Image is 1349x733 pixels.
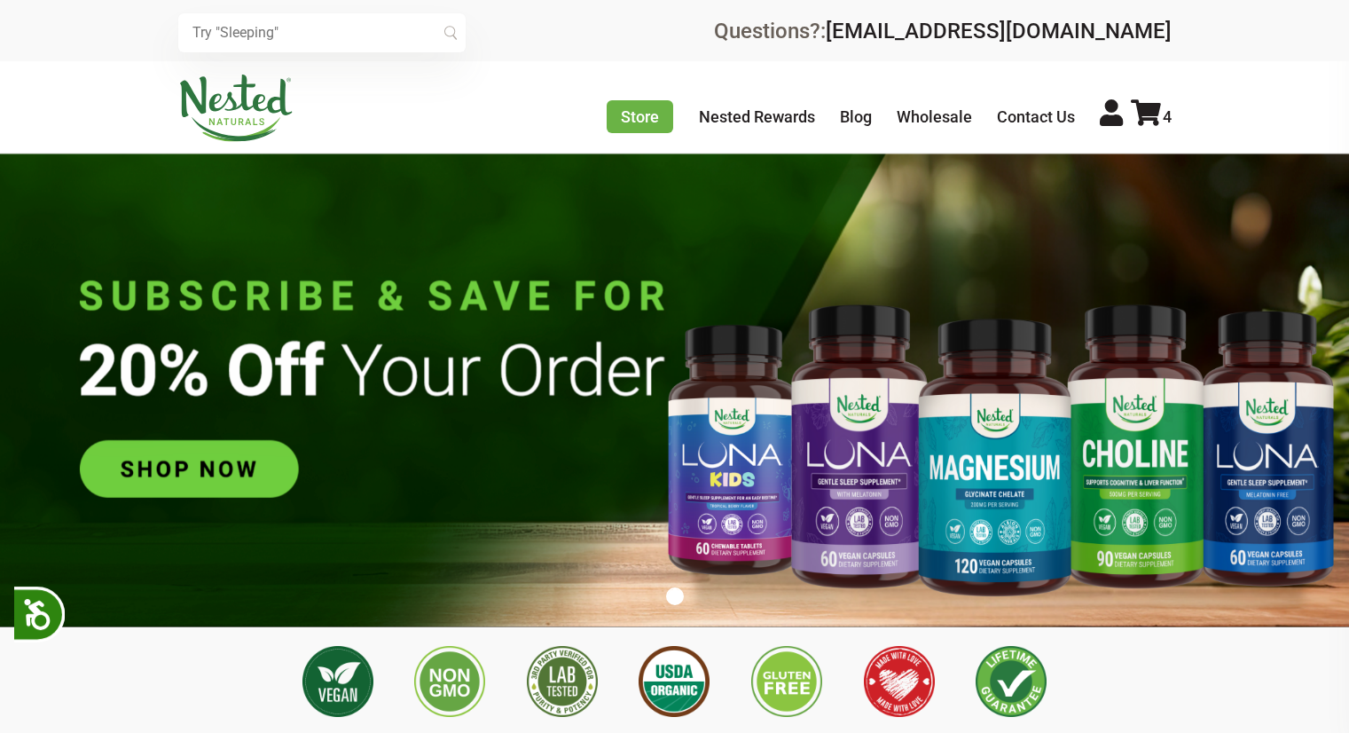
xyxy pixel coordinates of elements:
[826,19,1172,43] a: [EMAIL_ADDRESS][DOMAIN_NAME]
[607,100,673,133] a: Store
[527,646,598,717] img: 3rd Party Lab Tested
[897,107,972,126] a: Wholesale
[639,646,710,717] img: USDA Organic
[699,107,815,126] a: Nested Rewards
[302,646,373,717] img: Vegan
[840,107,872,126] a: Blog
[864,646,935,717] img: Made with Love
[414,646,485,717] img: Non GMO
[1163,107,1172,126] span: 4
[751,646,822,717] img: Gluten Free
[1131,107,1172,126] a: 4
[997,107,1075,126] a: Contact Us
[976,646,1047,717] img: Lifetime Guarantee
[178,13,466,52] input: Try "Sleeping"
[714,20,1172,42] div: Questions?:
[178,75,294,142] img: Nested Naturals
[666,587,684,605] button: 1 of 1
